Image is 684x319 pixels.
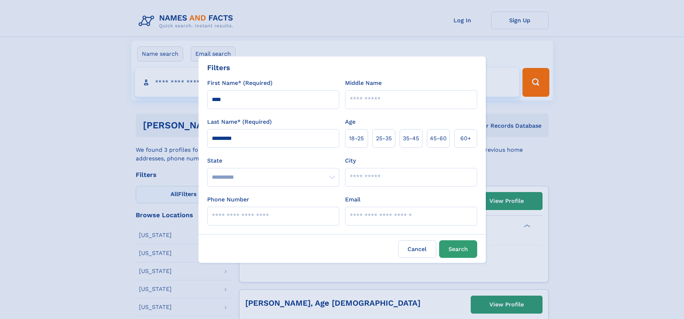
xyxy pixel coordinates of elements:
label: Phone Number [207,195,249,204]
label: State [207,156,339,165]
label: Email [345,195,360,204]
span: 25‑35 [376,134,392,143]
label: City [345,156,356,165]
label: Cancel [398,240,436,258]
label: Last Name* (Required) [207,118,272,126]
div: Filters [207,62,230,73]
label: First Name* (Required) [207,79,273,87]
span: 60+ [460,134,471,143]
span: 45‑60 [430,134,447,143]
span: 18‑25 [349,134,364,143]
button: Search [439,240,477,258]
span: 35‑45 [403,134,419,143]
label: Age [345,118,355,126]
label: Middle Name [345,79,382,87]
